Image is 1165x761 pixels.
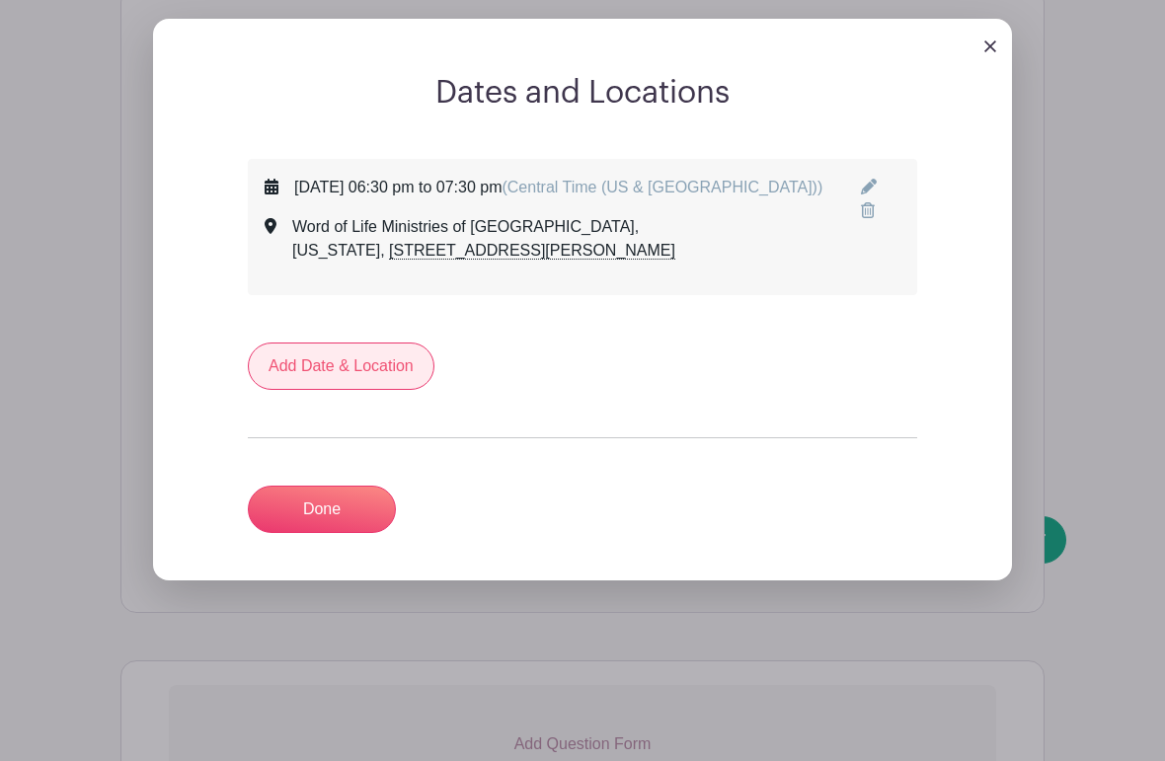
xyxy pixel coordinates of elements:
[984,40,996,52] img: close_button-5f87c8562297e5c2d7936805f587ecaba9071eb48480494691a3f1689db116b3.svg
[502,179,822,195] span: (Central Time (US & [GEOGRAPHIC_DATA]))
[248,486,396,533] a: Done
[294,176,822,199] div: [DATE] 06:30 pm to 07:30 pm
[153,74,1012,112] h2: Dates and Locations
[248,342,434,390] a: Add Date & Location
[292,215,861,263] div: Word of Life Ministries of [GEOGRAPHIC_DATA], [US_STATE],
